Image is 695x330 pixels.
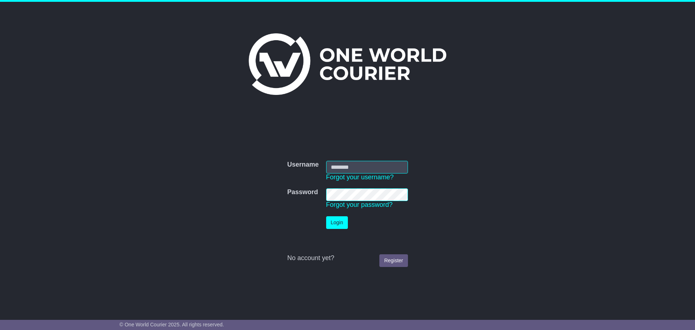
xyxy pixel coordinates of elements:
button: Login [326,216,348,229]
label: Username [287,161,319,169]
a: Forgot your username? [326,174,394,181]
a: Register [379,254,408,267]
span: © One World Courier 2025. All rights reserved. [119,322,224,327]
img: One World [249,33,446,95]
a: Forgot your password? [326,201,393,208]
label: Password [287,188,318,196]
div: No account yet? [287,254,408,262]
